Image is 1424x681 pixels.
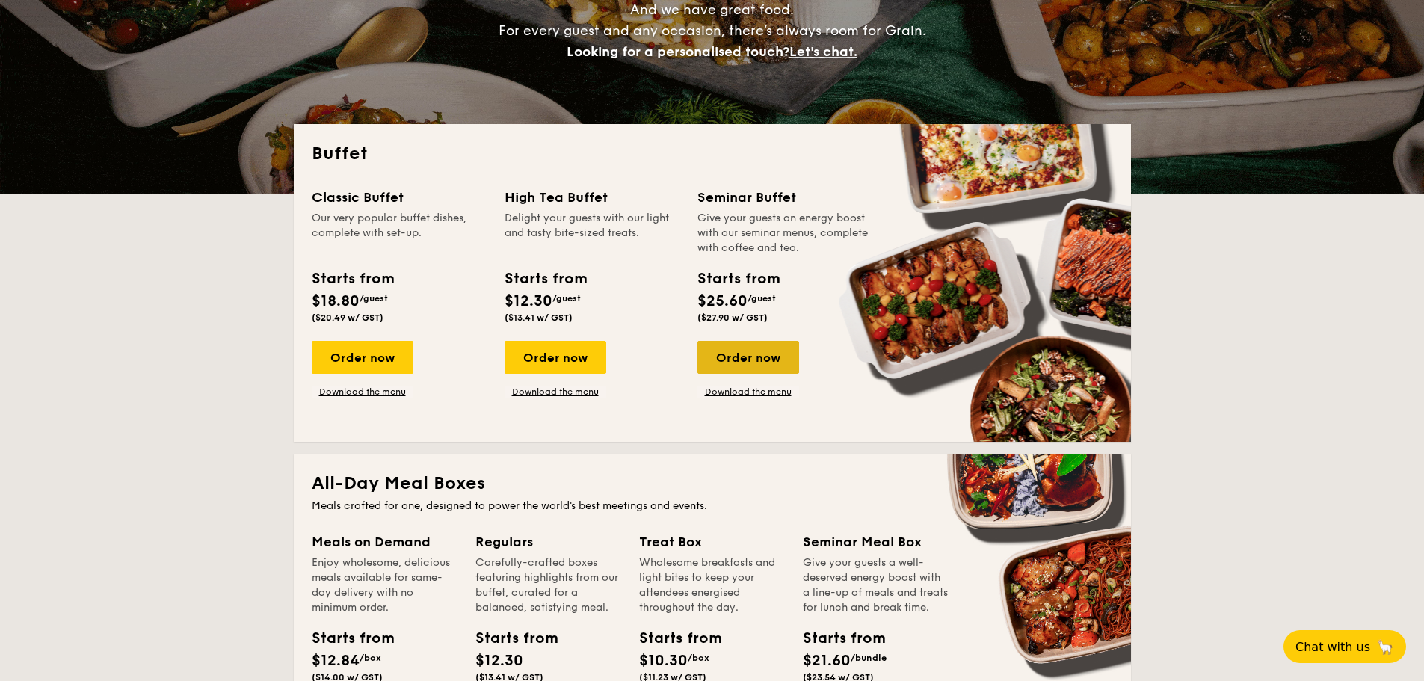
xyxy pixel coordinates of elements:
[312,386,413,398] a: Download the menu
[312,211,487,256] div: Our very popular buffet dishes, complete with set-up.
[360,653,381,663] span: /box
[475,652,523,670] span: $12.30
[697,268,779,290] div: Starts from
[639,627,706,650] div: Starts from
[505,386,606,398] a: Download the menu
[639,652,688,670] span: $10.30
[360,293,388,303] span: /guest
[312,472,1113,496] h2: All-Day Meal Boxes
[789,43,857,60] span: Let's chat.
[312,555,457,615] div: Enjoy wholesome, delicious meals available for same-day delivery with no minimum order.
[312,531,457,552] div: Meals on Demand
[851,653,887,663] span: /bundle
[505,268,586,290] div: Starts from
[552,293,581,303] span: /guest
[312,627,379,650] div: Starts from
[748,293,776,303] span: /guest
[697,292,748,310] span: $25.60
[803,627,870,650] div: Starts from
[1295,640,1370,654] span: Chat with us
[312,187,487,208] div: Classic Buffet
[803,555,949,615] div: Give your guests a well-deserved energy boost with a line-up of meals and treats for lunch and br...
[639,531,785,552] div: Treat Box
[1376,638,1394,656] span: 🦙
[688,653,709,663] span: /box
[697,386,799,398] a: Download the menu
[312,292,360,310] span: $18.80
[567,43,789,60] span: Looking for a personalised touch?
[639,555,785,615] div: Wholesome breakfasts and light bites to keep your attendees energised throughout the day.
[499,1,926,60] span: And we have great food. For every guest and any occasion, there’s always room for Grain.
[505,312,573,323] span: ($13.41 w/ GST)
[697,187,872,208] div: Seminar Buffet
[475,531,621,552] div: Regulars
[803,531,949,552] div: Seminar Meal Box
[312,312,383,323] span: ($20.49 w/ GST)
[697,341,799,374] div: Order now
[1283,630,1406,663] button: Chat with us🦙
[475,555,621,615] div: Carefully-crafted boxes featuring highlights from our buffet, curated for a balanced, satisfying ...
[312,499,1113,514] div: Meals crafted for one, designed to power the world's best meetings and events.
[505,211,679,256] div: Delight your guests with our light and tasty bite-sized treats.
[312,142,1113,166] h2: Buffet
[312,652,360,670] span: $12.84
[505,187,679,208] div: High Tea Buffet
[312,268,393,290] div: Starts from
[312,341,413,374] div: Order now
[697,312,768,323] span: ($27.90 w/ GST)
[505,292,552,310] span: $12.30
[505,341,606,374] div: Order now
[475,627,543,650] div: Starts from
[803,652,851,670] span: $21.60
[697,211,872,256] div: Give your guests an energy boost with our seminar menus, complete with coffee and tea.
